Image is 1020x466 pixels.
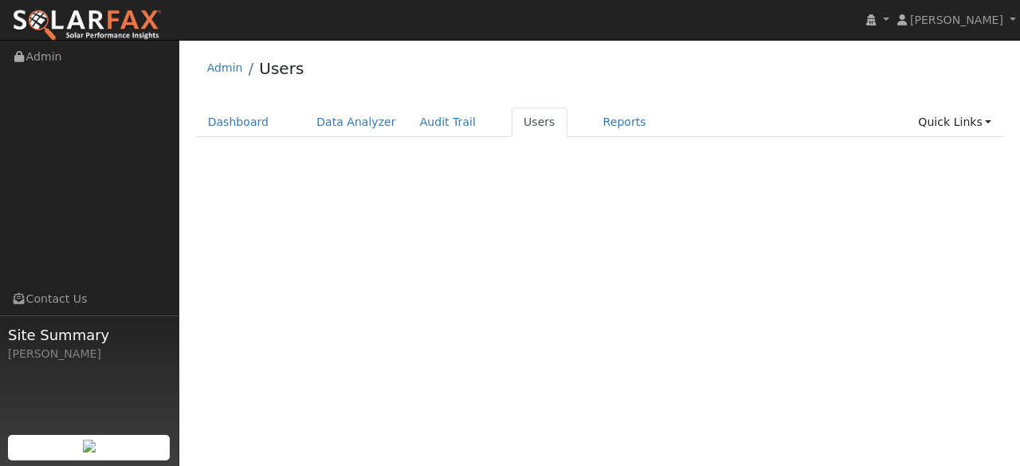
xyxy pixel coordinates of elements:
a: Reports [591,108,658,137]
a: Users [259,59,304,78]
a: Quick Links [906,108,1003,137]
img: SolarFax [12,9,162,42]
span: Site Summary [8,324,171,346]
a: Dashboard [196,108,281,137]
span: [PERSON_NAME] [910,14,1003,26]
div: [PERSON_NAME] [8,346,171,362]
a: Admin [207,61,243,74]
a: Data Analyzer [304,108,408,137]
a: Users [512,108,567,137]
img: retrieve [83,440,96,452]
a: Audit Trail [408,108,488,137]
